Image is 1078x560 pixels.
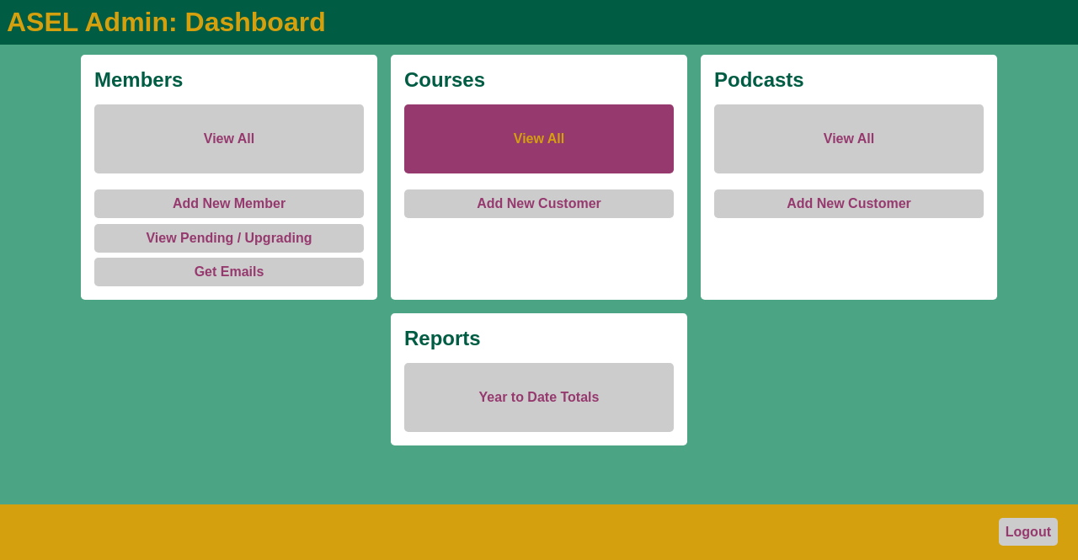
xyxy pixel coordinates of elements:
h2: Members [94,68,364,92]
a: Add New Customer [404,189,674,218]
a: Logout [999,518,1058,546]
a: Year to Date Totals [404,363,674,432]
a: View All [404,104,674,173]
h2: Reports [404,327,674,350]
a: View Pending / Upgrading [94,224,364,253]
a: Get Emails [94,258,364,286]
a: View All [94,104,364,173]
a: Add New Member [94,189,364,218]
a: Add New Customer [714,189,984,218]
h1: ASEL Admin: Dashboard [7,7,1071,38]
a: View All [714,104,984,173]
h2: Podcasts [714,68,984,92]
h2: Courses [404,68,674,92]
